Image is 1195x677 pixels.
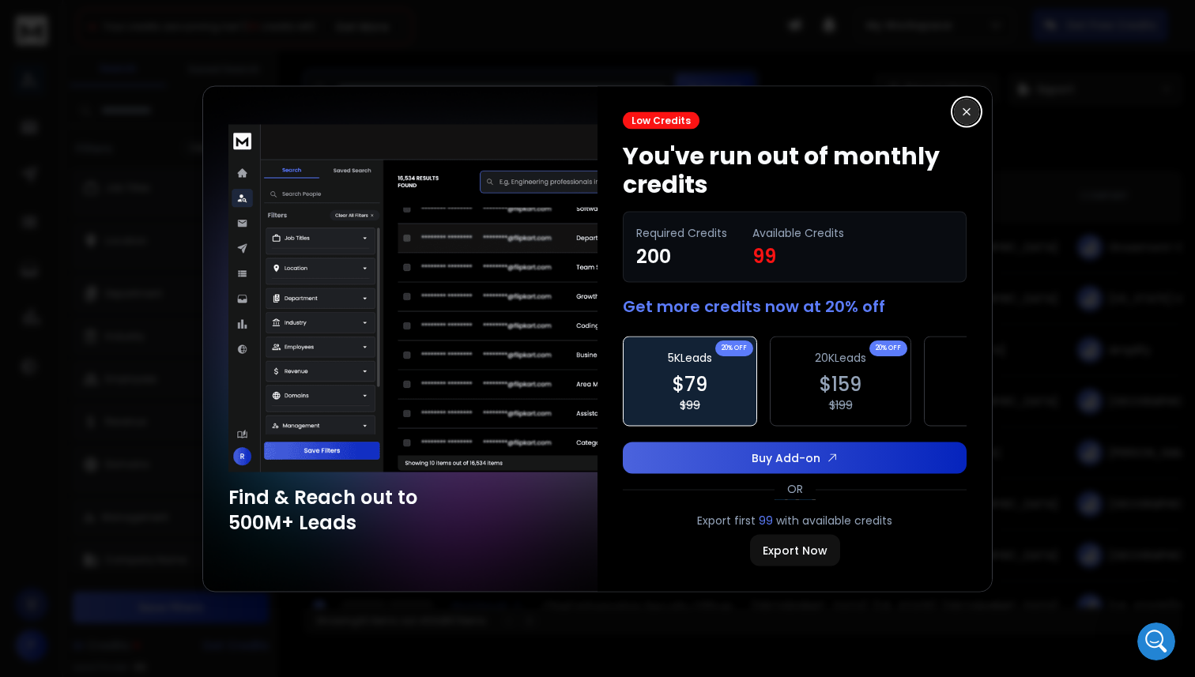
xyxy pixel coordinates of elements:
[32,318,128,335] span: Search for help
[105,493,210,556] button: Messages
[248,25,280,57] img: Profile image for Lakshita
[218,25,250,57] img: Profile image for Raj
[70,265,162,282] div: [PERSON_NAME]
[35,532,70,543] span: Home
[32,355,265,388] div: Optimizing Warmup Settings in ReachInbox
[23,348,293,394] div: Optimizing Warmup Settings in ReachInbox
[623,111,699,129] div: Low Credits
[623,336,757,426] label: 5K Leads
[17,236,300,295] div: Profile image for LakshitaThe processing has now been over 48 hours. No credit is showing.[PERSON...
[23,394,293,440] div: Navigating Advanced Campaign Options in ReachInbox
[820,374,861,393] p: $ 159
[211,493,316,556] button: Help
[1137,622,1175,660] iframe: Intercom live chat
[752,224,844,240] span: Available Credits
[715,340,753,355] span: 20 % OFF
[752,243,844,269] span: 99
[188,25,220,57] img: Profile image for Rohan
[759,512,776,528] span: 99
[750,534,840,566] button: Export Now
[770,336,911,426] label: 20K Leads
[131,532,186,543] span: Messages
[829,397,853,412] p: $ 199
[623,442,967,473] button: Buy Add-on
[924,336,1065,426] label: 50K Leads
[673,374,707,393] p: $ 79
[70,250,437,263] span: The processing has now been over 48 hours. No credit is showing.
[680,397,700,412] p: $ 99
[752,449,838,465] p: Buy Add-on
[869,340,907,355] span: 20 % OFF
[228,124,597,472] img: image
[32,31,156,54] img: logo
[775,477,816,499] span: OR
[32,139,285,193] p: How can we assist you [DATE]?
[623,141,967,198] h2: You've run out of monthly credits
[23,310,293,342] button: Search for help
[636,224,727,240] span: Required Credits
[251,532,276,543] span: Help
[228,484,597,535] h3: Find & Reach out to 500M+ Leads
[32,401,265,434] div: Navigating Advanced Campaign Options in ReachInbox
[165,265,210,282] div: • 7h ago
[32,226,284,243] div: Recent message
[623,295,967,317] p: Get more credits now at 20% off
[697,512,892,528] p: Export first with available credits
[32,250,64,281] img: Profile image for Lakshita
[23,440,293,486] div: Discovering ReachInbox: A Guide to Its Purpose and Functionality
[636,243,727,269] span: 200
[32,112,285,139] p: Hi [PERSON_NAME]
[32,446,265,480] div: Discovering ReachInbox: A Guide to Its Purpose and Functionality
[16,213,300,295] div: Recent messageProfile image for LakshitaThe processing has now been over 48 hours. No credit is s...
